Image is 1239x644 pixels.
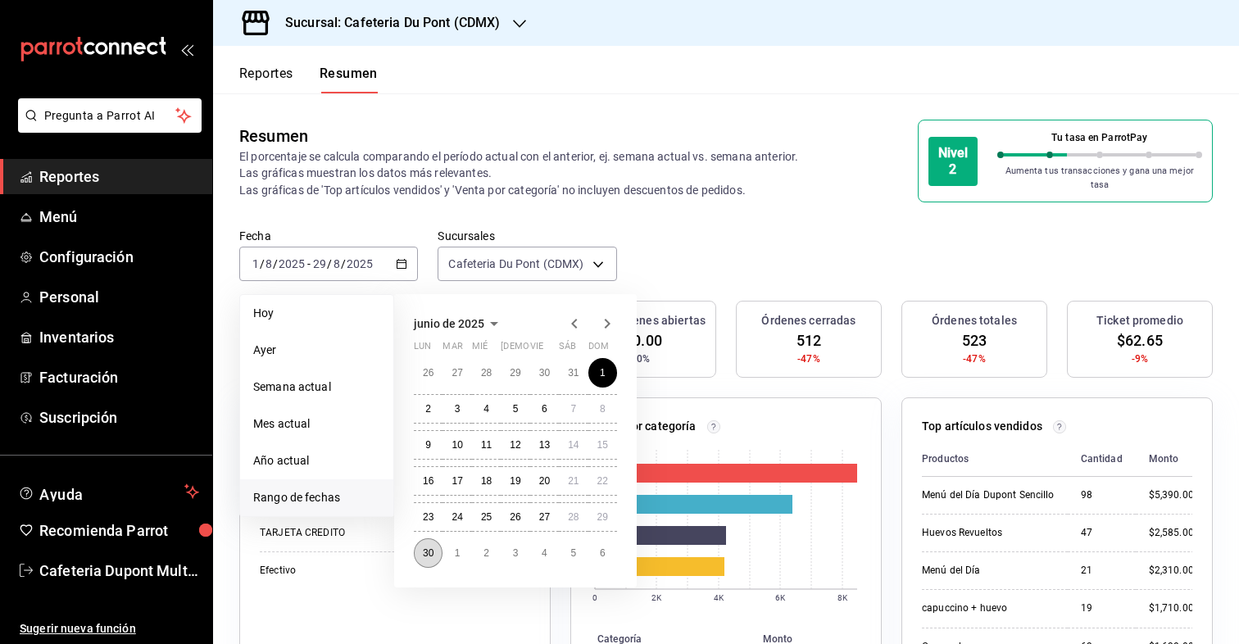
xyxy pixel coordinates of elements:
[44,107,176,125] span: Pregunta a Parrot AI
[346,257,374,270] input: ----
[265,257,273,270] input: --
[11,119,202,136] a: Pregunta a Parrot AI
[559,538,588,568] button: 5 de julio de 2025
[922,418,1042,435] p: Top artículos vendidos
[928,137,978,186] div: Nivel 2
[530,358,559,388] button: 30 de mayo de 2025
[922,442,1068,477] th: Productos
[414,341,431,358] abbr: lunes
[597,439,608,451] abbr: 15 de junio de 2025
[442,430,471,460] button: 10 de junio de 2025
[455,403,461,415] abbr: 3 de junio de 2025
[472,502,501,532] button: 25 de junio de 2025
[600,547,606,559] abbr: 6 de julio de 2025
[922,488,1055,502] div: Menú del Día Dupont Sencillo
[997,130,1203,145] p: Tu tasa en ParrotPay
[597,511,608,523] abbr: 29 de junio de 2025
[414,317,484,330] span: junio de 2025
[568,511,579,523] abbr: 28 de junio de 2025
[559,341,576,358] abbr: sábado
[272,13,500,33] h3: Sucursal: Cafeteria Du Pont (CDMX)
[932,312,1017,329] h3: Órdenes totales
[239,124,308,148] div: Resumen
[414,358,442,388] button: 26 de mayo de 2025
[452,475,462,487] abbr: 17 de junio de 2025
[39,482,178,501] span: Ayuda
[414,430,442,460] button: 9 de junio de 2025
[539,475,550,487] abbr: 20 de junio de 2025
[510,367,520,379] abbr: 29 de mayo de 2025
[414,466,442,496] button: 16 de junio de 2025
[513,547,519,559] abbr: 3 de julio de 2025
[530,394,559,424] button: 6 de junio de 2025
[239,66,293,93] button: Reportes
[481,367,492,379] abbr: 28 de mayo de 2025
[320,66,378,93] button: Resumen
[837,593,848,602] text: 8K
[455,547,461,559] abbr: 1 de julio de 2025
[481,511,492,523] abbr: 25 de junio de 2025
[425,439,431,451] abbr: 9 de junio de 2025
[568,475,579,487] abbr: 21 de junio de 2025
[1081,601,1123,615] div: 19
[539,439,550,451] abbr: 13 de junio de 2025
[1136,442,1194,477] th: Monto
[796,329,821,351] span: 512
[180,43,193,56] button: open_drawer_menu
[438,230,616,242] label: Sucursales
[530,430,559,460] button: 13 de junio de 2025
[714,593,724,602] text: 4K
[530,341,543,358] abbr: viernes
[600,403,606,415] abbr: 8 de junio de 2025
[1068,442,1136,477] th: Cantidad
[483,403,489,415] abbr: 4 de junio de 2025
[253,489,380,506] span: Rango de fechas
[253,379,380,396] span: Semana actual
[501,394,529,424] button: 5 de junio de 2025
[588,358,617,388] button: 1 de junio de 2025
[922,564,1055,578] div: Menú del Día
[260,564,411,578] div: Efectivo
[327,257,332,270] span: /
[481,439,492,451] abbr: 11 de junio de 2025
[588,502,617,532] button: 29 de junio de 2025
[600,367,606,379] abbr: 1 de junio de 2025
[530,538,559,568] button: 4 de julio de 2025
[962,329,987,351] span: 523
[472,341,488,358] abbr: miércoles
[307,257,311,270] span: -
[1149,488,1194,502] div: $5,390.00
[253,452,380,469] span: Año actual
[797,351,820,366] span: -47%
[539,367,550,379] abbr: 30 de mayo de 2025
[542,547,547,559] abbr: 4 de julio de 2025
[559,502,588,532] button: 28 de junio de 2025
[922,601,1055,615] div: capuccino + huevo
[510,511,520,523] abbr: 26 de junio de 2025
[423,547,433,559] abbr: 30 de junio de 2025
[472,538,501,568] button: 2 de julio de 2025
[39,519,199,542] span: Recomienda Parrot
[588,466,617,496] button: 22 de junio de 2025
[510,475,520,487] abbr: 19 de junio de 2025
[39,246,199,268] span: Configuración
[559,430,588,460] button: 14 de junio de 2025
[253,305,380,322] span: Hoy
[39,406,199,429] span: Suscripción
[651,593,662,602] text: 2K
[20,620,199,637] span: Sugerir nueva función
[588,341,609,358] abbr: domingo
[442,394,471,424] button: 3 de junio de 2025
[278,257,306,270] input: ----
[414,538,442,568] button: 30 de junio de 2025
[501,502,529,532] button: 26 de junio de 2025
[423,475,433,487] abbr: 16 de junio de 2025
[559,358,588,388] button: 31 de mayo de 2025
[510,439,520,451] abbr: 12 de junio de 2025
[472,394,501,424] button: 4 de junio de 2025
[592,593,597,602] text: 0
[997,165,1203,192] p: Aumenta tus transacciones y gana una mejor tasa
[260,257,265,270] span: /
[423,367,433,379] abbr: 26 de mayo de 2025
[414,394,442,424] button: 2 de junio de 2025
